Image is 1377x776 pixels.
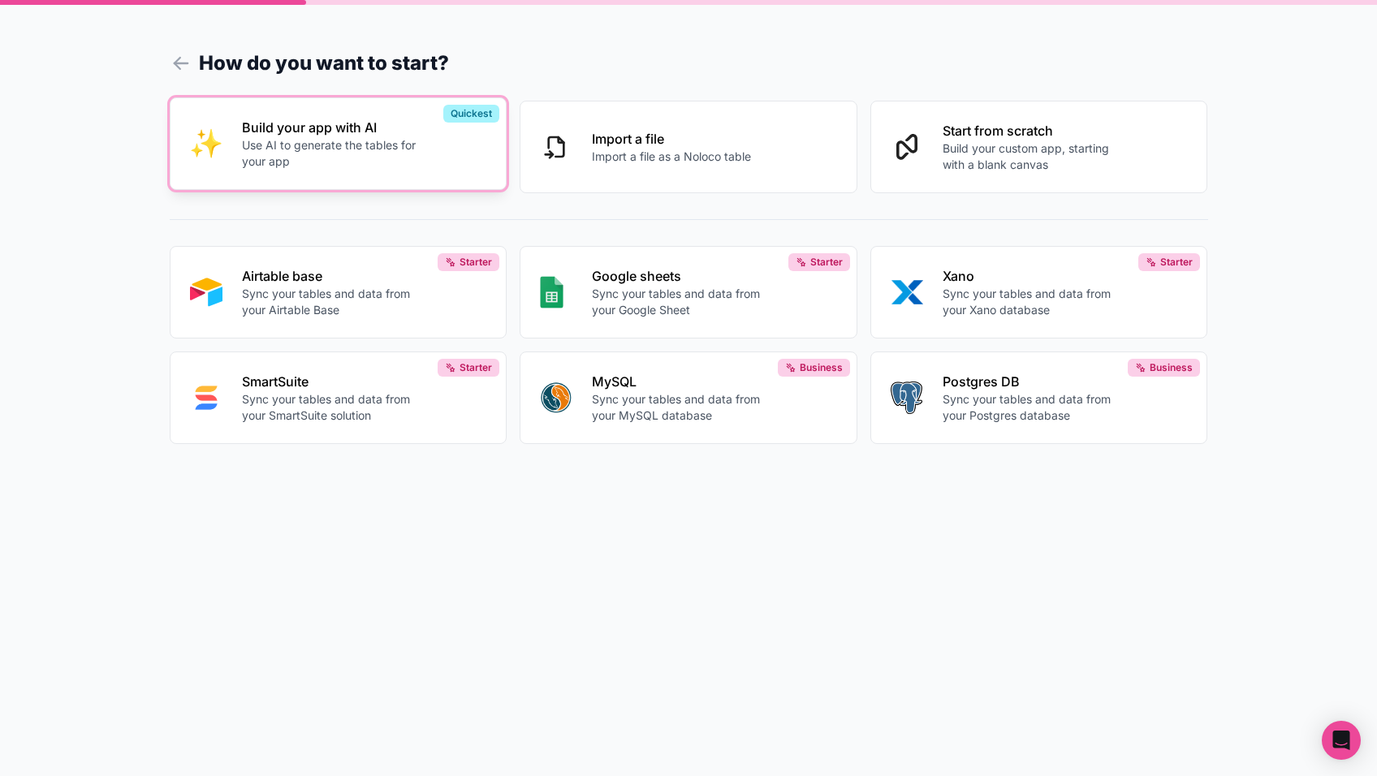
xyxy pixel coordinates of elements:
p: MySQL [592,372,772,391]
button: MYSQLMySQLSync your tables and data from your MySQL databaseBusiness [520,351,857,444]
button: XANOXanoSync your tables and data from your Xano databaseStarter [870,246,1208,338]
p: Start from scratch [943,121,1123,140]
span: Business [1150,361,1193,374]
img: SMART_SUITE [190,382,222,414]
img: AIRTABLE [190,276,222,308]
button: Import a fileImport a file as a Noloco table [520,101,857,193]
p: Import a file as a Noloco table [592,149,751,165]
p: Sync your tables and data from your SmartSuite solution [242,391,422,424]
p: Google sheets [592,266,772,286]
img: GOOGLE_SHEETS [540,276,563,308]
p: Sync your tables and data from your Google Sheet [592,286,772,318]
button: SMART_SUITESmartSuiteSync your tables and data from your SmartSuite solutionStarter [170,351,507,444]
div: Quickest [443,105,499,123]
span: Starter [810,256,843,269]
button: INTERNAL_WITH_AIBuild your app with AIUse AI to generate the tables for your appQuickest [170,97,507,190]
img: XANO [891,276,923,308]
p: Airtable base [242,266,422,286]
p: SmartSuite [242,372,422,391]
p: Sync your tables and data from your Xano database [943,286,1123,318]
button: POSTGRESPostgres DBSync your tables and data from your Postgres databaseBusiness [870,351,1208,444]
p: Xano [943,266,1123,286]
button: Start from scratchBuild your custom app, starting with a blank canvas [870,101,1208,193]
span: Business [800,361,843,374]
div: Open Intercom Messenger [1322,721,1361,760]
p: Sync your tables and data from your Postgres database [943,391,1123,424]
button: AIRTABLEAirtable baseSync your tables and data from your Airtable BaseStarter [170,246,507,338]
span: Starter [460,256,492,269]
img: INTERNAL_WITH_AI [190,127,222,160]
img: POSTGRES [891,382,922,414]
span: Starter [1160,256,1193,269]
p: Sync your tables and data from your Airtable Base [242,286,422,318]
p: Sync your tables and data from your MySQL database [592,391,772,424]
img: MYSQL [540,382,572,414]
p: Use AI to generate the tables for your app [242,137,422,170]
p: Import a file [592,129,751,149]
button: GOOGLE_SHEETSGoogle sheetsSync your tables and data from your Google SheetStarter [520,246,857,338]
span: Starter [460,361,492,374]
p: Build your app with AI [242,118,422,137]
p: Build your custom app, starting with a blank canvas [943,140,1123,173]
p: Postgres DB [943,372,1123,391]
h1: How do you want to start? [170,49,1208,78]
